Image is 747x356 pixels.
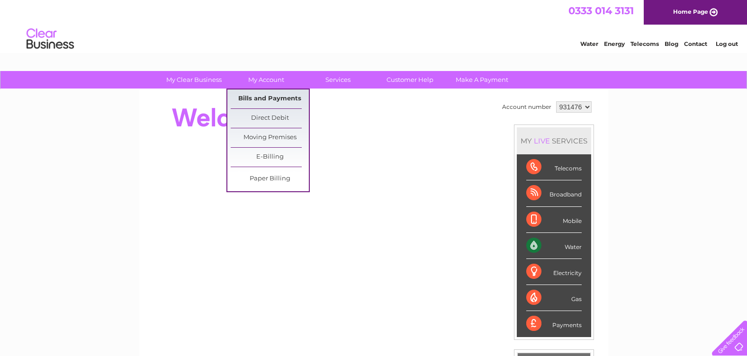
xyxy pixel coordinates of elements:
a: My Account [227,71,305,89]
div: Water [526,233,582,259]
div: LIVE [532,136,552,145]
a: Blog [665,40,678,47]
a: Telecoms [630,40,659,47]
td: Account number [500,99,554,115]
a: Contact [684,40,707,47]
a: Moving Premises [231,128,309,147]
a: Bills and Payments [231,89,309,108]
a: My Clear Business [155,71,233,89]
div: Electricity [526,259,582,285]
a: 0333 014 3131 [568,5,634,17]
div: Clear Business is a trading name of Verastar Limited (registered in [GEOGRAPHIC_DATA] No. 3667643... [150,5,598,46]
div: Payments [526,311,582,337]
a: Energy [604,40,625,47]
a: Services [299,71,377,89]
a: Paper Billing [231,169,309,188]
div: Telecoms [526,154,582,180]
a: Customer Help [371,71,449,89]
a: E-Billing [231,148,309,167]
a: Direct Debit [231,109,309,128]
div: Gas [526,285,582,311]
div: Mobile [526,207,582,233]
img: logo.png [26,25,74,53]
a: Make A Payment [443,71,521,89]
div: Broadband [526,180,582,206]
a: Log out [716,40,738,47]
div: MY SERVICES [517,127,591,154]
a: Water [580,40,598,47]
